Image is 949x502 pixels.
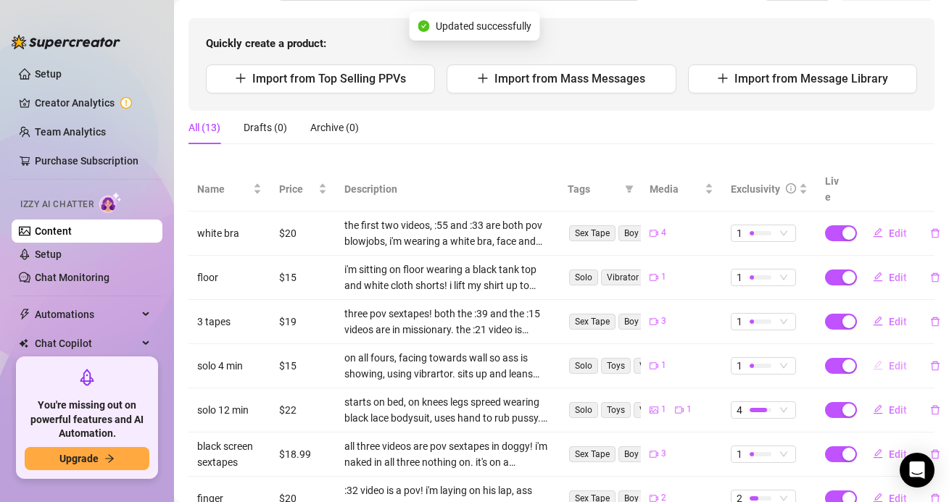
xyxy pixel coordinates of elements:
[737,269,742,285] span: 1
[861,354,919,377] button: Edit
[661,359,666,372] span: 1
[731,181,780,197] div: Exclusivity
[59,453,99,464] span: Upgrade
[601,402,631,418] span: Toys
[188,300,270,344] td: 3 tapes
[650,229,658,238] span: video-camera
[270,432,336,477] td: $18.99
[930,361,940,371] span: delete
[344,394,551,426] div: starts on bed, on knees legs spreed wearing black lace bodysuit, uses hand to rub pussy. then gra...
[12,35,120,49] img: logo-BBDzfeDw.svg
[344,306,551,338] div: three pov sextapes! both the :39 and the :15 videos are in missionary. the :21 video is doggy. i'...
[78,369,96,386] span: rocket
[270,344,336,388] td: $15
[188,120,220,135] div: All (13)
[35,68,62,80] a: Setup
[873,448,883,459] span: edit
[661,270,666,284] span: 1
[734,72,888,85] span: Import from Message Library
[634,358,677,374] span: Vibrator
[861,398,919,422] button: Edit
[569,446,616,462] span: Sex Tape
[35,272,109,283] a: Chat Monitoring
[270,212,336,256] td: $20
[889,272,907,283] span: Edit
[889,404,907,416] span: Edit
[569,402,598,418] span: Solo
[737,314,742,330] span: 1
[900,453,935,488] div: Open Intercom Messenger
[688,64,917,93] button: Import from Message Library
[661,403,666,417] span: 1
[418,20,430,32] span: check-circle
[35,332,138,355] span: Chat Copilot
[618,446,672,462] span: Boy on Girl
[687,403,692,417] span: 1
[737,225,742,241] span: 1
[650,361,658,370] span: video-camera
[622,178,637,200] span: filter
[270,300,336,344] td: $19
[601,269,645,285] span: Vibrator
[650,317,658,326] span: video-camera
[873,360,883,370] span: edit
[344,217,551,249] div: the first two videos, :55 and :33 are both pov blowjobs, i'm wearing a white bra, face and cleava...
[601,358,631,374] span: Toys
[650,406,658,414] span: picture
[99,192,122,213] img: AI Chatter
[737,402,742,418] span: 4
[344,262,551,293] div: i'm sitting on floor wearing a black tank top and white cloth shorts! i lift my shirt up to show ...
[35,126,106,138] a: Team Analytics
[477,72,489,84] span: plus
[447,64,676,93] button: Import from Mass Messages
[252,72,406,85] span: Import from Top Selling PPVs
[717,72,729,84] span: plus
[279,181,315,197] span: Price
[19,338,28,348] img: Chat Copilot
[661,447,666,461] span: 3
[25,447,149,470] button: Upgradearrow-right
[569,225,616,241] span: Sex Tape
[650,273,658,282] span: video-camera
[861,266,919,289] button: Edit
[930,272,940,283] span: delete
[244,120,287,135] div: Drafts (0)
[568,181,619,197] span: Tags
[104,453,115,464] span: arrow-right
[344,438,551,470] div: all three videos are pov sextapes in doggy! i'm naked in all three nothing on. it's on a mattress...
[188,388,270,432] td: solo 12 min
[336,167,560,212] th: Description
[889,227,907,239] span: Edit
[930,317,940,327] span: delete
[861,222,919,245] button: Edit
[816,167,853,212] th: Live
[861,443,919,466] button: Edit
[873,272,883,282] span: edit
[861,310,919,333] button: Edit
[873,227,883,238] span: edit
[930,405,940,415] span: delete
[650,450,658,459] span: video-camera
[873,316,883,326] span: edit
[25,398,149,441] span: You're missing out on powerful features and AI Automation.
[188,432,270,477] td: black screen sextapes
[206,64,435,93] button: Import from Top Selling PPVs
[188,256,270,300] td: floor
[235,72,246,84] span: plus
[569,358,598,374] span: Solo
[641,167,723,212] th: Media
[634,402,677,418] span: Vibrator
[35,248,62,260] a: Setup
[197,181,250,197] span: Name
[35,91,151,114] a: Creator Analytics exclamation-circle
[661,314,666,328] span: 3
[436,18,531,34] span: Updated successfully
[35,149,151,172] a: Purchase Subscription
[20,198,94,212] span: Izzy AI Chatter
[873,404,883,414] span: edit
[494,72,645,85] span: Import from Mass Messages
[889,316,907,327] span: Edit
[35,225,72,237] a: Content
[19,309,30,320] span: thunderbolt
[188,344,270,388] td: solo 4 min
